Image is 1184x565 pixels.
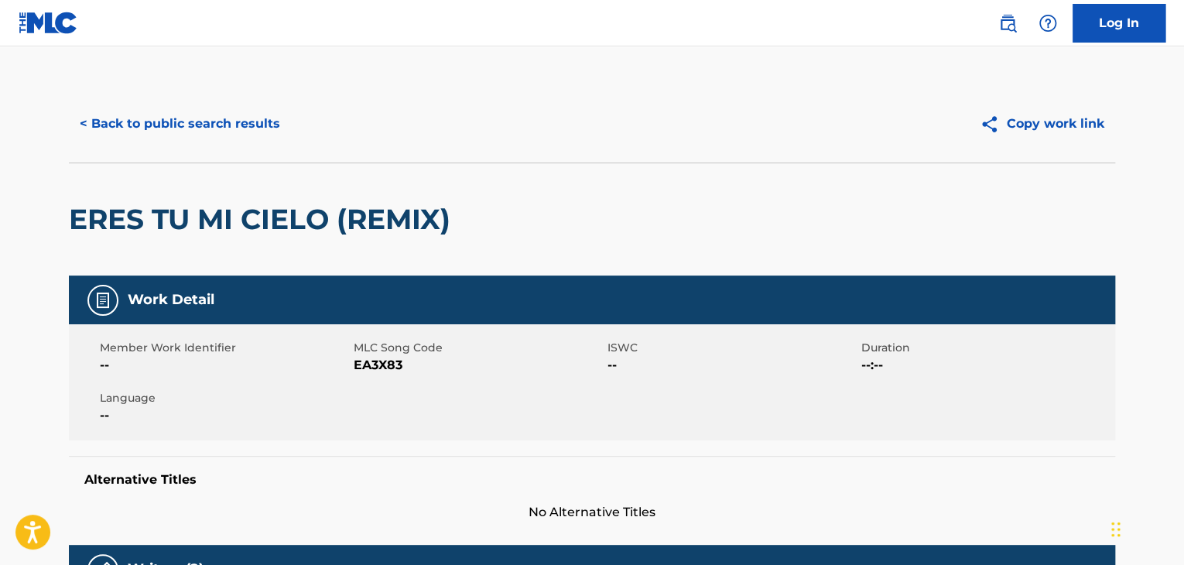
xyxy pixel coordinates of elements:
[100,340,350,356] span: Member Work Identifier
[969,104,1115,143] button: Copy work link
[354,340,604,356] span: MLC Song Code
[980,115,1007,134] img: Copy work link
[1073,4,1165,43] a: Log In
[354,356,604,375] span: EA3X83
[861,356,1111,375] span: --:--
[1032,8,1063,39] div: Help
[100,390,350,406] span: Language
[1107,491,1184,565] div: Widget de chat
[84,472,1100,488] h5: Alternative Titles
[128,291,214,309] h5: Work Detail
[1107,491,1184,565] iframe: Chat Widget
[69,104,291,143] button: < Back to public search results
[607,356,857,375] span: --
[998,14,1017,33] img: search
[100,356,350,375] span: --
[69,202,458,237] h2: ERES TU MI CIELO (REMIX)
[861,340,1111,356] span: Duration
[69,503,1115,522] span: No Alternative Titles
[607,340,857,356] span: ISWC
[1039,14,1057,33] img: help
[100,406,350,425] span: --
[992,8,1023,39] a: Public Search
[94,291,112,310] img: Work Detail
[1111,506,1121,553] div: Arrastrar
[19,12,78,34] img: MLC Logo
